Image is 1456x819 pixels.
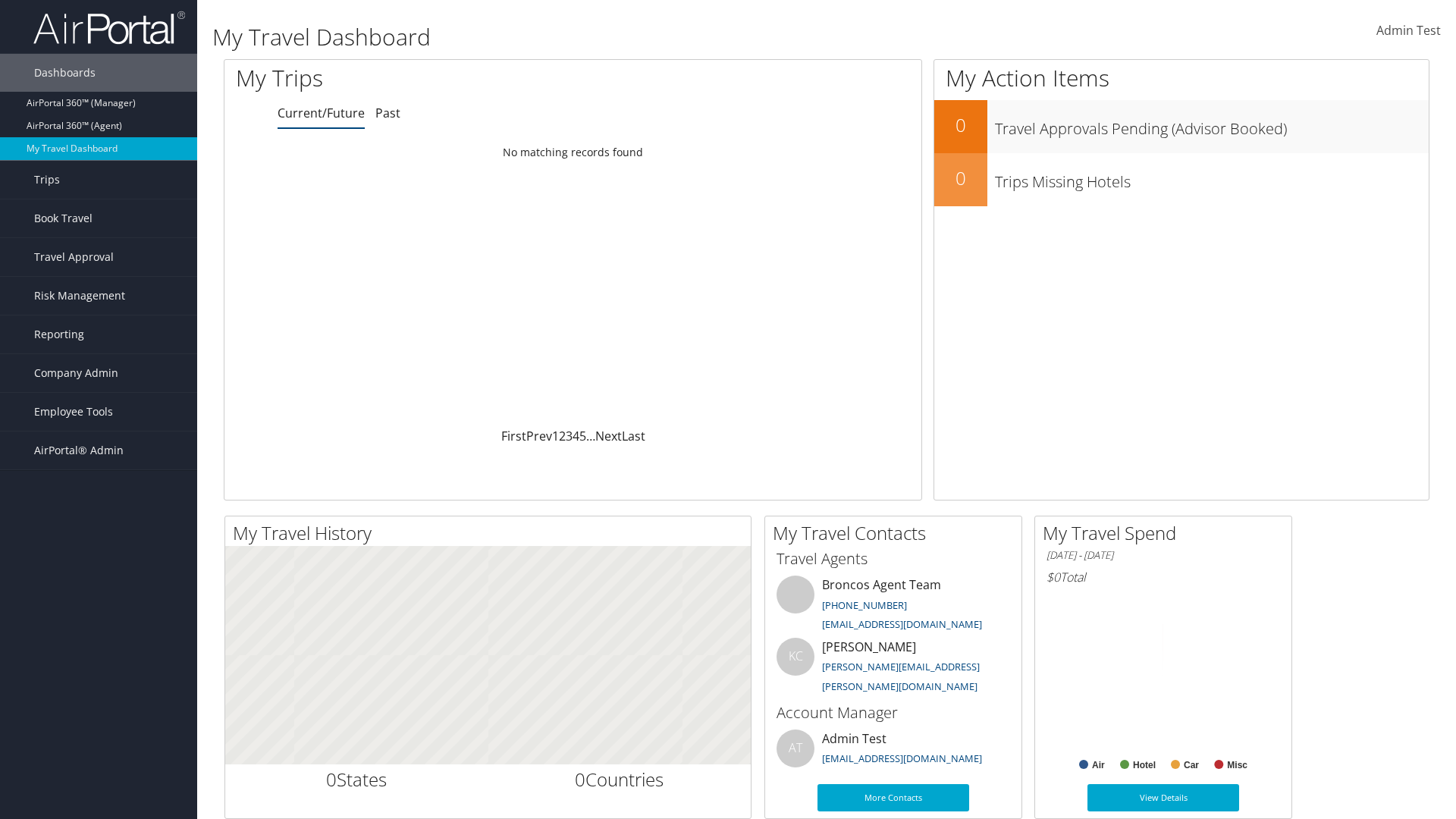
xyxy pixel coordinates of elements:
[773,520,1021,546] h2: My Travel Contacts
[1376,22,1441,39] span: Admin Test
[586,428,595,444] span: …
[1043,520,1291,546] h2: My Travel Spend
[777,730,814,767] div: AT
[1184,760,1199,770] text: Car
[769,638,1018,700] li: [PERSON_NAME]
[822,752,982,765] a: [EMAIL_ADDRESS][DOMAIN_NAME]
[1376,8,1441,55] a: Admin Test
[526,428,552,444] a: Prev
[233,520,751,546] h2: My Travel History
[934,62,1429,94] h1: My Action Items
[822,598,907,612] a: [PHONE_NUMBER]
[1227,760,1247,770] text: Misc
[34,161,60,199] span: Trips
[501,428,526,444] a: First
[326,767,337,792] span: 0
[212,21,1031,53] h1: My Travel Dashboard
[575,767,585,792] span: 0
[595,428,622,444] a: Next
[769,730,1018,779] li: Admin Test
[1087,784,1239,811] a: View Details
[552,428,559,444] a: 1
[769,576,1018,638] li: Broncos Agent Team
[34,238,114,276] span: Travel Approval
[777,638,814,676] div: KC
[777,702,1010,723] h3: Account Manager
[237,767,477,792] h2: States
[34,199,93,237] span: Book Travel
[622,428,645,444] a: Last
[1046,548,1280,563] h6: [DATE] - [DATE]
[375,105,400,121] a: Past
[817,784,969,811] a: More Contacts
[224,139,921,166] td: No matching records found
[1092,760,1105,770] text: Air
[278,105,365,121] a: Current/Future
[822,660,980,693] a: [PERSON_NAME][EMAIL_ADDRESS][PERSON_NAME][DOMAIN_NAME]
[777,548,1010,570] h3: Travel Agents
[34,393,113,431] span: Employee Tools
[566,428,573,444] a: 3
[34,431,124,469] span: AirPortal® Admin
[934,112,987,138] h2: 0
[1046,569,1280,585] h6: Total
[34,354,118,392] span: Company Admin
[934,153,1429,206] a: 0Trips Missing Hotels
[934,100,1429,153] a: 0Travel Approvals Pending (Advisor Booked)
[934,165,987,191] h2: 0
[1046,569,1060,585] span: $0
[995,111,1429,140] h3: Travel Approvals Pending (Advisor Booked)
[559,428,566,444] a: 2
[34,315,84,353] span: Reporting
[1133,760,1156,770] text: Hotel
[34,277,125,315] span: Risk Management
[33,10,185,45] img: airportal-logo.png
[579,428,586,444] a: 5
[822,617,982,631] a: [EMAIL_ADDRESS][DOMAIN_NAME]
[500,767,740,792] h2: Countries
[995,164,1429,193] h3: Trips Missing Hotels
[34,54,96,92] span: Dashboards
[236,62,620,94] h1: My Trips
[573,428,579,444] a: 4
